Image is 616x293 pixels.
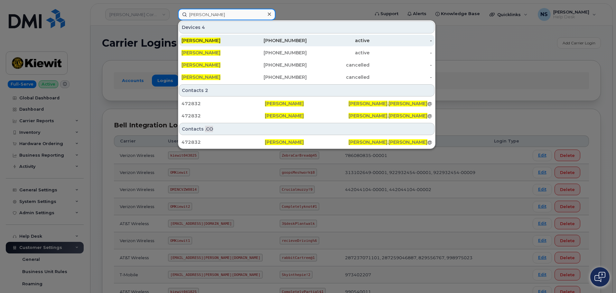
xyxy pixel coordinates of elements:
[179,98,434,109] a: 472832[PERSON_NAME][PERSON_NAME].[PERSON_NAME]@[PERSON_NAME][DOMAIN_NAME]
[202,24,205,31] span: 4
[244,62,307,68] div: [PHONE_NUMBER]
[179,47,434,59] a: [PERSON_NAME][PHONE_NUMBER]active-
[179,123,434,135] div: Contacts
[349,101,387,106] span: [PERSON_NAME]
[369,62,432,68] div: -
[205,126,213,132] span: .CO
[307,74,369,80] div: cancelled
[179,110,434,122] a: 472832[PERSON_NAME][PERSON_NAME].[PERSON_NAME]@[PERSON_NAME][DOMAIN_NAME]
[182,62,220,68] span: [PERSON_NAME]
[182,139,265,145] div: 472832
[244,37,307,44] div: [PHONE_NUMBER]
[179,35,434,46] a: [PERSON_NAME][PHONE_NUMBER]active-
[179,84,434,96] div: Contacts
[349,113,432,119] div: . @[PERSON_NAME][DOMAIN_NAME]
[182,100,265,107] div: 472832
[182,38,220,43] span: [PERSON_NAME]
[369,74,432,80] div: -
[182,50,220,56] span: [PERSON_NAME]
[349,113,387,119] span: [PERSON_NAME]
[179,71,434,83] a: [PERSON_NAME][PHONE_NUMBER]cancelled-
[388,101,427,106] span: [PERSON_NAME]
[182,113,265,119] div: 472832
[179,136,434,148] a: 472832[PERSON_NAME][PERSON_NAME].[PERSON_NAME]@[PERSON_NAME][DOMAIN_NAME]
[307,62,369,68] div: cancelled
[594,272,605,282] img: Open chat
[307,50,369,56] div: active
[265,113,304,119] span: [PERSON_NAME]
[349,139,387,145] span: [PERSON_NAME]
[349,100,432,107] div: . @[PERSON_NAME][DOMAIN_NAME]
[179,59,434,71] a: [PERSON_NAME][PHONE_NUMBER]cancelled-
[244,50,307,56] div: [PHONE_NUMBER]
[369,37,432,44] div: -
[265,101,304,106] span: [PERSON_NAME]
[349,139,432,145] div: . @[PERSON_NAME][DOMAIN_NAME]
[265,139,304,145] span: [PERSON_NAME]
[182,74,220,80] span: [PERSON_NAME]
[205,87,208,94] span: 2
[244,74,307,80] div: [PHONE_NUMBER]
[369,50,432,56] div: -
[388,139,427,145] span: [PERSON_NAME]
[179,21,434,33] div: Devices
[388,113,427,119] span: [PERSON_NAME]
[307,37,369,44] div: active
